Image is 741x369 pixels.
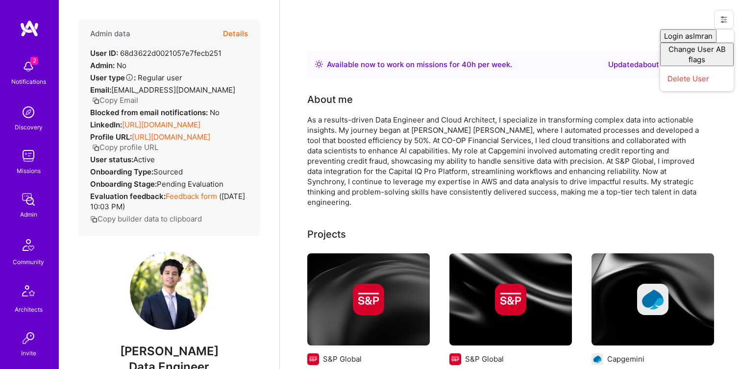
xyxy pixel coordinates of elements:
[323,354,362,364] div: S&P Global
[19,102,38,122] img: discovery
[92,95,138,105] button: Copy Email
[166,192,217,201] a: Feedback form
[92,144,99,151] i: icon Copy
[607,354,644,364] div: Capgemini
[90,179,157,189] strong: Onboarding Stage:
[17,233,40,257] img: Community
[90,191,248,212] div: ( [DATE] 10:03 PM )
[157,179,223,189] span: Pending Evaluation
[637,284,668,315] img: Company logo
[19,328,38,348] img: Invite
[660,66,734,91] button: Delete User
[660,43,734,66] button: Change User AB flags
[90,155,133,164] strong: User status:
[608,59,706,71] div: Updated about 15 hours ago
[30,57,38,65] span: 2
[132,132,210,142] a: [URL][DOMAIN_NAME]
[307,115,699,207] div: As a results-driven Data Engineer and Cloud Architect, I specialize in transforming complex data ...
[449,353,461,365] img: Company logo
[20,20,39,37] img: logo
[307,353,319,365] img: Company logo
[315,60,323,68] img: Availability
[592,253,714,345] img: cover
[78,344,260,359] span: [PERSON_NAME]
[90,216,98,223] i: icon Copy
[307,92,353,107] div: About me
[92,142,158,152] button: Copy profile URL
[130,251,208,330] img: User Avatar
[327,59,512,71] div: Available now to work on missions for h per week .
[90,61,115,70] strong: Admin:
[90,85,111,95] strong: Email:
[90,108,210,117] strong: Blocked from email notifications:
[19,146,38,166] img: teamwork
[92,97,99,104] i: icon Copy
[660,29,716,43] button: Login asImran
[19,57,38,76] img: bell
[90,132,132,142] strong: Profile URL:
[90,107,220,118] div: No
[19,190,38,209] img: admin teamwork
[15,122,43,132] div: Discovery
[15,304,43,315] div: Architects
[133,155,155,164] span: Active
[90,49,118,58] strong: User ID:
[21,348,36,358] div: Invite
[462,60,471,69] span: 40
[90,120,122,129] strong: LinkedIn:
[307,253,430,345] img: cover
[90,60,126,71] div: No
[465,354,504,364] div: S&P Global
[592,353,603,365] img: Company logo
[90,192,166,201] strong: Evaluation feedback:
[353,284,384,315] img: Company logo
[17,281,40,304] img: Architects
[122,120,200,129] a: [URL][DOMAIN_NAME]
[90,73,182,83] div: Regular user
[125,73,134,82] i: Help
[153,167,183,176] span: sourced
[111,85,235,95] span: [EMAIL_ADDRESS][DOMAIN_NAME]
[90,29,130,38] h4: Admin data
[90,48,222,58] div: 68d3622d0021057e7fecb251
[449,253,572,345] img: cover
[307,227,346,242] div: Projects
[495,284,526,315] img: Company logo
[11,76,46,87] div: Notifications
[17,166,41,176] div: Missions
[90,214,202,224] button: Copy builder data to clipboard
[90,167,153,176] strong: Onboarding Type:
[20,209,37,220] div: Admin
[90,73,136,82] strong: User type :
[13,257,44,267] div: Community
[223,20,248,48] button: Details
